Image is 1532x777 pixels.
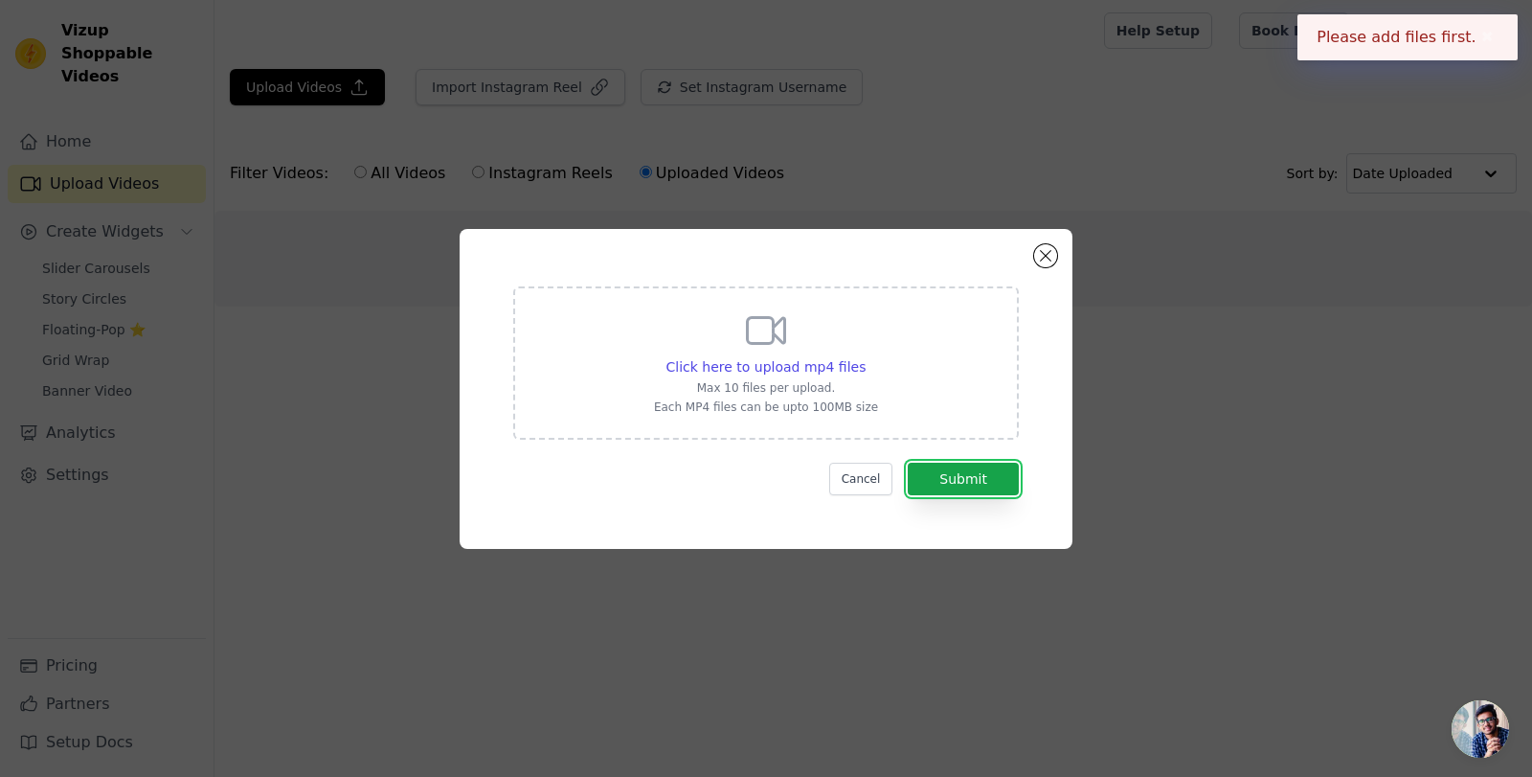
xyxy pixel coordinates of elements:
p: Max 10 files per upload. [654,380,878,396]
div: Please add files first. [1297,14,1518,60]
span: Click here to upload mp4 files [666,359,867,375]
div: Open chat [1452,700,1509,758]
button: Submit [908,463,1019,495]
button: Close [1476,26,1498,49]
p: Each MP4 files can be upto 100MB size [654,400,878,415]
button: Cancel [829,463,893,495]
button: Close modal [1034,244,1057,267]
